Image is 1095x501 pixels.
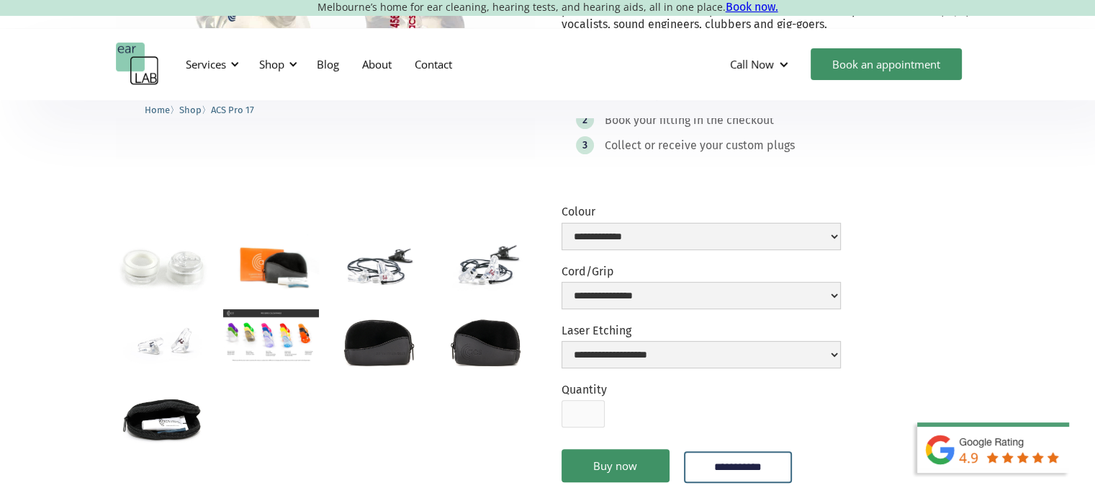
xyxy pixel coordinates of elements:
a: Blog [305,43,351,85]
a: Home [145,102,170,116]
a: ACS Pro 17 [211,102,254,116]
a: open lightbox [330,309,426,373]
a: home [116,43,159,86]
div: 2 [582,115,587,125]
a: open lightbox [116,234,212,297]
a: About [351,43,403,85]
div: Services [177,43,243,86]
a: open lightbox [438,309,533,373]
label: Quantity [562,383,607,396]
a: open lightbox [116,309,212,373]
span: ACS Pro 17 [211,105,254,115]
label: Laser Etching [562,324,841,337]
a: Shop [179,102,202,116]
div: 3 [582,140,587,151]
a: Buy now [562,449,670,482]
a: Book an appointment [811,48,962,80]
a: open lightbox [223,309,319,363]
span: Shop [179,105,202,115]
a: Contact [403,43,464,85]
div: Call Now [718,43,803,86]
div: Services [186,57,226,71]
li: 〉 [179,102,211,118]
a: open lightbox [116,384,212,448]
a: open lightbox [330,234,426,297]
span: Home [145,105,170,115]
div: Call Now [730,57,774,71]
li: 〉 [145,102,179,118]
div: Shop [251,43,302,86]
a: open lightbox [438,234,533,297]
label: Colour [562,205,841,218]
label: Cord/Grip [562,265,841,278]
div: Shop [259,57,284,71]
div: Collect or receive your custom plugs [605,138,795,153]
a: open lightbox [223,234,319,298]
